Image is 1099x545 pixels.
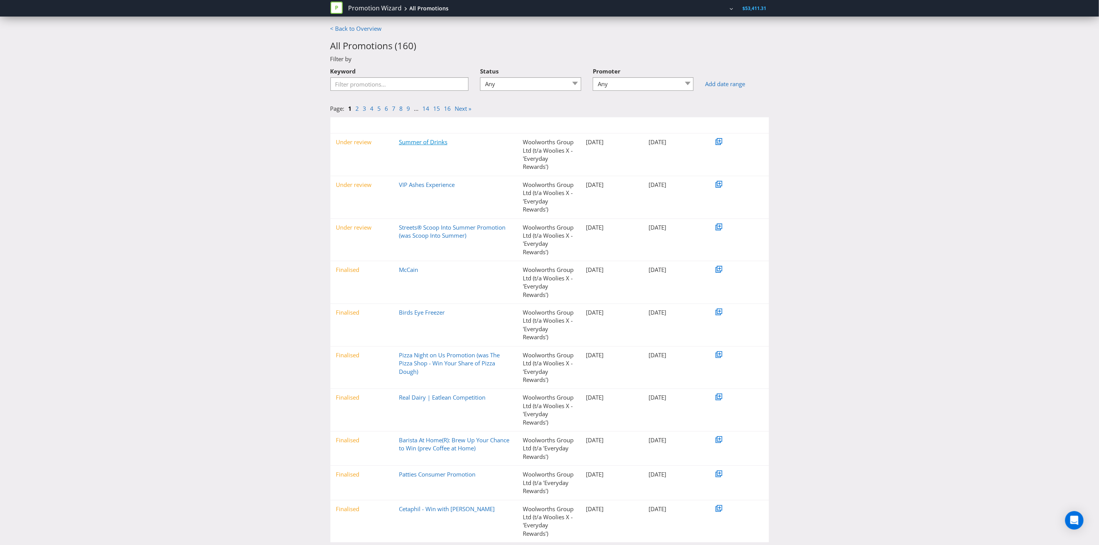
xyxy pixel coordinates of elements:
[399,138,447,146] a: Summer of Drinks
[580,266,643,274] div: [DATE]
[399,393,485,401] a: Real Dairy | Eatlean Competition
[330,308,394,317] div: Finalised
[342,122,355,128] span: Status
[517,223,580,257] div: Woolworths Group Ltd (t/a Woolies X - 'Everyday Rewards')
[517,436,580,461] div: Woolworths Group Ltd (t/a 'Everyday Rewards')
[593,67,620,75] span: Promoter
[330,63,356,75] label: Keyword
[349,105,352,112] a: 1
[399,266,418,273] a: McCain
[325,55,775,63] div: Filter by
[580,223,643,232] div: [DATE]
[517,393,580,427] div: Woolworths Group Ltd (t/a Woolies X - 'Everyday Rewards')
[654,122,673,128] span: Modified
[517,505,580,538] div: Woolworths Group Ltd (t/a Woolies X - 'Everyday Rewards')
[643,181,706,189] div: [DATE]
[434,105,440,112] a: 15
[330,77,469,91] input: Filter promotions...
[330,470,394,478] div: Finalised
[517,181,580,214] div: Woolworths Group Ltd (t/a Woolies X - 'Everyday Rewards')
[414,105,423,113] li: ...
[574,5,680,12] span: Woolworths Group Ltd (t/a Woolies X - 'Cartology')
[378,105,381,112] a: 5
[580,181,643,189] div: [DATE]
[330,393,394,402] div: Finalised
[643,138,706,146] div: [DATE]
[1065,511,1084,530] div: Open Intercom Messenger
[523,122,527,128] span: ▼
[517,470,580,495] div: Woolworths Group Ltd (t/a 'Everyday Rewards')
[586,122,590,128] span: ▼
[399,436,509,452] a: Barista At Home(R): Brew Up Your Chance to Win (prev Coffee at Home)
[643,505,706,513] div: [DATE]
[399,470,475,478] a: Patties Consumer Promotion
[423,105,430,112] a: 14
[399,505,495,513] a: Cetaphil - Win with [PERSON_NAME]
[400,105,403,112] a: 8
[455,105,472,112] a: Next »
[580,351,643,359] div: [DATE]
[529,122,549,128] span: Promoter
[480,67,499,75] span: Status
[643,223,706,232] div: [DATE]
[399,351,500,375] a: Pizza Night on Us Promotion (was The Pizza Shop - Win Your Share of Pizza Dough)
[517,138,580,171] div: Woolworths Group Ltd (t/a Woolies X - 'Everyday Rewards')
[643,351,706,359] div: [DATE]
[330,105,345,112] span: Page:
[385,105,389,112] a: 6
[743,5,767,12] span: $53,411.31
[330,505,394,513] div: Finalised
[580,505,643,513] div: [DATE]
[410,5,449,12] div: All Promotions
[685,5,729,12] a: [PERSON_NAME]
[392,105,396,112] a: 7
[349,4,402,13] a: Promotion Wizard
[399,223,505,239] a: Streets® Scoop Into Summer Promotion (was Scoop Into Summer)
[643,308,706,317] div: [DATE]
[517,308,580,342] div: Woolworths Group Ltd (t/a Woolies X - 'Everyday Rewards')
[592,122,609,128] span: Created
[643,393,706,402] div: [DATE]
[580,470,643,478] div: [DATE]
[643,470,706,478] div: [DATE]
[705,80,769,88] a: Add date range
[330,138,394,146] div: Under review
[649,122,653,128] span: ▼
[517,351,580,384] div: Woolworths Group Ltd (t/a Woolies X - 'Everyday Rewards')
[336,122,341,128] span: ▼
[399,181,455,188] a: VIP Ashes Experience
[444,105,451,112] a: 16
[330,39,398,52] span: All Promotions (
[580,308,643,317] div: [DATE]
[399,308,445,316] a: Birds Eye Freezer
[580,393,643,402] div: [DATE]
[370,105,374,112] a: 4
[330,436,394,444] div: Finalised
[643,436,706,444] div: [DATE]
[356,105,359,112] a: 2
[580,436,643,444] div: [DATE]
[330,266,394,274] div: Finalised
[330,223,394,232] div: Under review
[580,138,643,146] div: [DATE]
[405,122,441,128] span: Promotion Name
[398,39,414,52] span: 160
[330,25,382,32] a: < Back to Overview
[407,105,410,112] a: 9
[330,351,394,359] div: Finalised
[363,105,367,112] a: 3
[399,122,404,128] span: ▼
[517,266,580,299] div: Woolworths Group Ltd (t/a Woolies X - 'Everyday Rewards')
[643,266,706,274] div: [DATE]
[330,181,394,189] div: Under review
[414,39,417,52] span: )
